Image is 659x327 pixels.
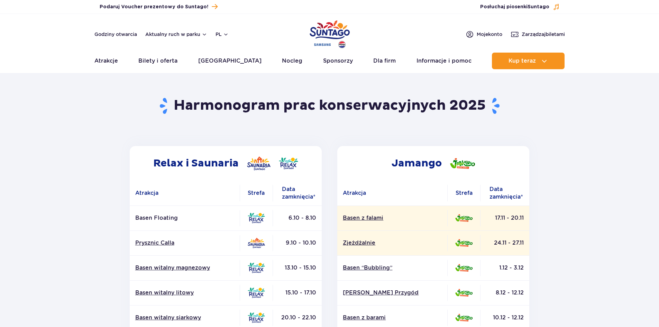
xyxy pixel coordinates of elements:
h1: Harmonogram prac konserwacyjnych 2025 [127,97,532,115]
a: Basen witalny magnezowy [135,264,234,272]
th: Strefa [240,181,273,206]
img: Saunaria [247,156,271,170]
span: Posłuchaj piosenki [480,3,549,10]
img: Saunaria [248,238,265,248]
a: Bilety i oferta [138,53,177,69]
a: Prysznic Calla [135,239,234,247]
p: Basen Floating [135,214,234,222]
a: Dla firm [373,53,396,69]
a: Podaruj Voucher prezentowy do Suntago! [100,2,218,11]
span: Kup teraz [509,58,536,64]
a: [GEOGRAPHIC_DATA] [198,53,262,69]
span: Podaruj Voucher prezentowy do Suntago! [100,3,208,10]
td: 1.12 - 3.12 [480,255,529,280]
span: Suntago [528,4,549,9]
th: Data zamknięcia* [273,181,322,206]
a: Basen z falami [343,214,442,222]
button: Posłuchaj piosenkiSuntago [480,3,560,10]
a: Basen witalny litowy [135,289,234,297]
td: 6.10 - 8.10 [273,206,322,230]
th: Atrakcja [130,181,240,206]
th: Data zamknięcia* [480,181,529,206]
button: pl [216,31,229,38]
a: Zjeżdżalnie [343,239,442,247]
img: Jamango [455,264,473,272]
td: 9.10 - 10.10 [273,230,322,255]
a: Mojekonto [466,30,502,38]
h2: Jamango [337,146,529,181]
img: Relax [248,312,265,323]
img: Relax [248,213,265,223]
a: [PERSON_NAME] Przygód [343,289,442,297]
img: Relax [279,157,298,169]
a: Basen witalny siarkowy [135,314,234,321]
td: 15.10 - 17.10 [273,280,322,305]
a: Zarządzajbiletami [511,30,565,38]
td: 8.12 - 12.12 [480,280,529,305]
a: Basen z barami [343,314,442,321]
span: Moje konto [477,31,502,38]
img: Jamango [455,239,473,247]
img: Jamango [455,214,473,222]
a: Atrakcje [94,53,118,69]
span: Zarządzaj biletami [522,31,565,38]
button: Kup teraz [492,53,565,69]
button: Aktualny ruch w parku [145,31,207,37]
h2: Relax i Saunaria [130,146,322,181]
td: 13.10 - 15.10 [273,255,322,280]
td: 24.11 - 27.11 [480,230,529,255]
td: 17.11 - 20.11 [480,206,529,230]
img: Relax [248,263,265,273]
img: Jamango [450,158,475,169]
a: Informacje i pomoc [417,53,472,69]
img: Jamango [455,314,473,321]
a: Godziny otwarcia [94,31,137,38]
th: Atrakcja [337,181,447,206]
a: Park of Poland [310,17,350,49]
img: Jamango [455,289,473,297]
a: Nocleg [282,53,302,69]
th: Strefa [447,181,480,206]
a: Sponsorzy [323,53,353,69]
a: Basen “Bubbling” [343,264,442,272]
img: Relax [248,288,265,298]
